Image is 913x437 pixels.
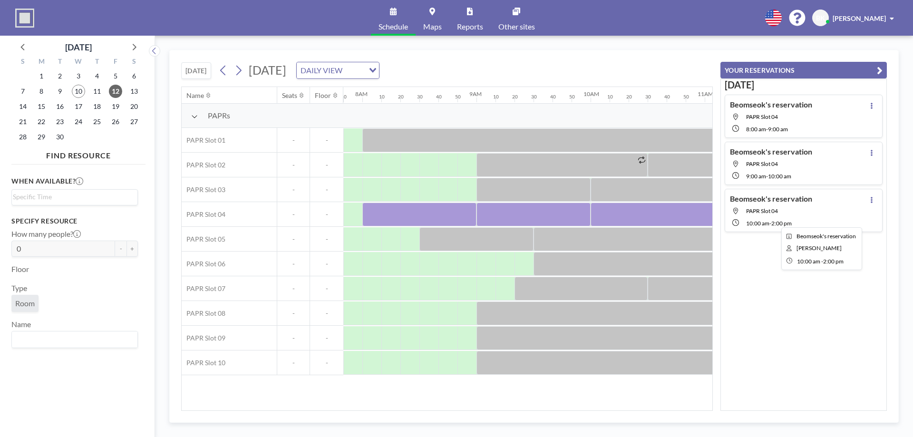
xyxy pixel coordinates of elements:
div: M [32,56,51,68]
span: Sunday, September 21, 2025 [16,115,29,128]
input: Search for option [13,192,132,202]
span: Thursday, September 18, 2025 [90,100,104,113]
span: - [277,334,310,342]
label: Floor [11,264,29,274]
span: - [277,235,310,243]
span: Friday, September 5, 2025 [109,69,122,83]
span: 10:00 AM [746,220,769,227]
span: PAPR Slot 04 [182,210,225,219]
h4: Beomseok's reservation [730,100,812,109]
h4: Beomseok's reservation [730,147,812,156]
div: 30 [417,94,423,100]
span: - [310,235,343,243]
span: - [277,136,310,145]
div: 10 [607,94,613,100]
span: Wednesday, September 17, 2025 [72,100,85,113]
button: YOUR RESERVATIONS [720,62,887,78]
span: 9:00 AM [746,173,766,180]
span: [DATE] [249,63,286,77]
h4: Beomseok's reservation [730,194,812,204]
span: DAILY VIEW [299,64,344,77]
span: - [277,284,310,293]
span: Friday, September 12, 2025 [109,85,122,98]
h3: [DATE] [725,79,883,91]
div: 11AM [698,90,713,97]
span: Other sites [498,23,535,30]
div: 20 [626,94,632,100]
span: Sunday, September 28, 2025 [16,130,29,144]
div: 9AM [469,90,482,97]
span: PAPR Slot 01 [182,136,225,145]
div: 10 [493,94,499,100]
span: Room [15,299,35,308]
div: 30 [645,94,651,100]
span: Tuesday, September 30, 2025 [53,130,67,144]
span: PAPR Slot 04 [746,160,778,167]
span: Saturday, September 13, 2025 [127,85,141,98]
span: PAPR Slot 07 [182,284,225,293]
span: Tuesday, September 23, 2025 [53,115,67,128]
span: Tuesday, September 9, 2025 [53,85,67,98]
span: 10:00 AM [768,173,791,180]
div: 50 [683,94,689,100]
span: - [277,185,310,194]
span: - [766,126,768,133]
span: PAPR Slot 04 [746,113,778,120]
div: 50 [341,94,347,100]
span: - [310,185,343,194]
h3: Specify resource [11,217,138,225]
span: - [277,359,310,367]
div: Floor [315,91,331,100]
span: PAPRs [208,111,230,120]
span: - [310,210,343,219]
div: 8AM [355,90,368,97]
span: Sunday, September 7, 2025 [16,85,29,98]
span: Friday, September 26, 2025 [109,115,122,128]
div: 40 [664,94,670,100]
span: - [310,334,343,342]
div: Name [186,91,204,100]
div: W [69,56,88,68]
div: [DATE] [65,40,92,54]
span: Saturday, September 27, 2025 [127,115,141,128]
span: - [277,260,310,268]
span: Wednesday, September 24, 2025 [72,115,85,128]
div: T [51,56,69,68]
span: Saturday, September 6, 2025 [127,69,141,83]
input: Search for option [345,64,363,77]
span: - [277,210,310,219]
button: - [115,241,126,257]
span: 8:00 AM [746,126,766,133]
label: How many people? [11,229,81,239]
span: - [310,136,343,145]
div: S [125,56,143,68]
span: PAPR Slot 05 [182,235,225,243]
div: F [106,56,125,68]
span: Wednesday, September 3, 2025 [72,69,85,83]
div: 10 [379,94,385,100]
span: - [277,161,310,169]
span: - [310,161,343,169]
span: Thursday, September 11, 2025 [90,85,104,98]
div: 40 [436,94,442,100]
div: S [14,56,32,68]
span: Wednesday, September 10, 2025 [72,85,85,98]
span: - [310,260,343,268]
span: Tuesday, September 2, 2025 [53,69,67,83]
span: 2:00 PM [771,220,792,227]
button: + [126,241,138,257]
h4: FIND RESOURCE [11,147,146,160]
span: - [310,359,343,367]
img: organization-logo [15,9,34,28]
div: Seats [282,91,297,100]
span: PAPR Slot 02 [182,161,225,169]
span: PAPR Slot 03 [182,185,225,194]
button: [DATE] [181,62,211,79]
span: Reports [457,23,483,30]
div: 10AM [583,90,599,97]
span: - [277,309,310,318]
span: Thursday, September 4, 2025 [90,69,104,83]
span: Tuesday, September 16, 2025 [53,100,67,113]
span: PAPR Slot 06 [182,260,225,268]
span: Monday, September 1, 2025 [35,69,48,83]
